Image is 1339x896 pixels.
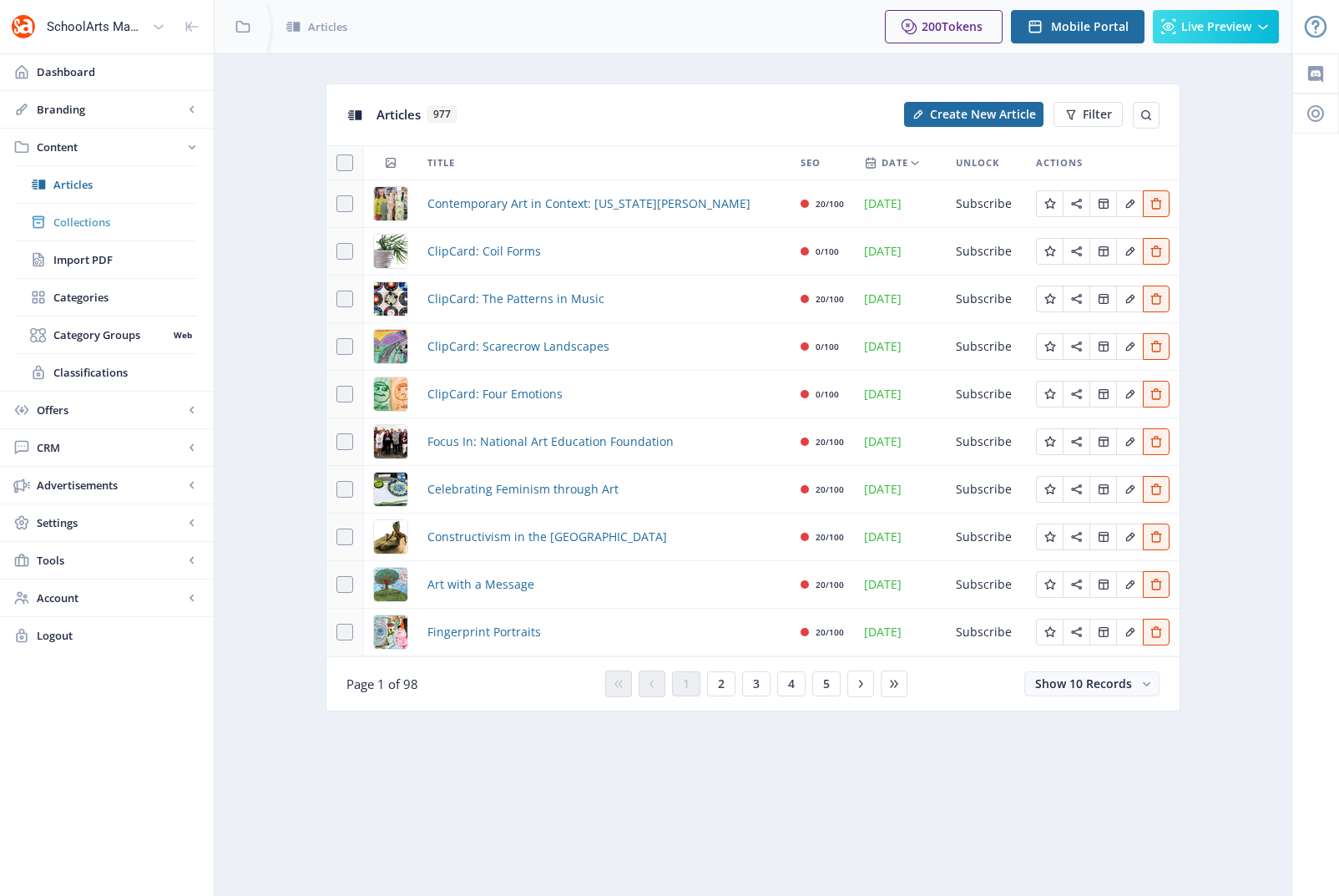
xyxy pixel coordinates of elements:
a: Classifications [17,354,197,391]
a: Constructivism in the [GEOGRAPHIC_DATA] [427,527,667,547]
a: Edit page [1116,290,1143,306]
span: Title [427,153,455,173]
a: Edit page [1063,385,1089,401]
div: 20/100 [816,289,844,309]
img: 94a25c7c-888a-4d11-be5c-9c2cf17c9a1d.png [374,282,407,316]
td: Subscribe [946,418,1026,466]
a: Edit page [1036,385,1063,401]
span: Page 1 of 98 [346,676,418,692]
span: Collections [53,214,197,230]
a: Edit page [1089,433,1116,448]
td: Subscribe [946,371,1026,418]
a: Articles [17,166,197,203]
a: Edit page [1063,290,1089,306]
a: Edit page [1143,575,1170,591]
app-collection-view: Articles [326,84,1180,711]
a: Edit page [1116,528,1143,544]
button: Show 10 Records [1024,671,1160,696]
div: 0/100 [816,384,839,404]
a: Contemporary Art in Context: [US_STATE][PERSON_NAME] [427,194,750,214]
div: 20/100 [816,527,844,547]
a: Edit page [1063,195,1089,210]
button: Create New Article [904,102,1043,127]
a: Edit page [1089,480,1116,496]
a: Edit page [1143,623,1170,639]
a: Edit page [1143,433,1170,448]
button: 3 [742,671,771,696]
a: Edit page [1143,337,1170,353]
a: Celebrating Feminism through Art [427,479,619,499]
span: 2 [718,677,725,691]
img: 21fd2abf-bae8-483a-9ee3-86bf7161dc6b.png [374,377,407,411]
span: Unlock [956,153,999,173]
td: Subscribe [946,180,1026,228]
td: Subscribe [946,514,1026,561]
a: ClipCard: The Patterns in Music [427,289,604,309]
a: Edit page [1089,195,1116,210]
img: 32869ba4-dce2-485b-9896-d2a6a6040272.png [374,425,407,458]
span: Filter [1083,108,1112,121]
button: 2 [707,671,735,696]
td: [DATE] [854,514,946,561]
td: Subscribe [946,276,1026,323]
span: ClipCard: Coil Forms [427,241,541,261]
button: Mobile Portal [1011,10,1144,43]
img: 9f6becd0-13f4-431e-a626-f3c718b8ca3b.png [374,615,407,649]
span: Tools [37,552,184,569]
a: Edit page [1036,242,1063,258]
div: 20/100 [816,479,844,499]
td: [DATE] [854,418,946,466]
a: Edit page [1116,385,1143,401]
a: Edit page [1063,480,1089,496]
span: Content [37,139,184,155]
span: Show 10 Records [1035,676,1132,691]
img: properties.app_icon.png [10,13,37,40]
a: Edit page [1036,480,1063,496]
span: Fingerprint Portraits [427,622,541,642]
td: [DATE] [854,323,946,371]
td: [DATE] [854,609,946,656]
span: Advertisements [37,477,184,494]
span: Art with a Message [427,575,534,595]
a: ClipCard: Scarecrow Landscapes [427,337,609,357]
td: [DATE] [854,466,946,514]
div: 20/100 [816,432,844,452]
button: 200Tokens [885,10,1003,43]
button: 5 [812,671,841,696]
img: 12a37647-b9c8-481c-9401-f54b218676c0.png [374,520,407,554]
a: Edit page [1116,242,1143,258]
span: ClipCard: Four Emotions [427,384,563,404]
span: Articles [53,176,197,193]
td: [DATE] [854,228,946,276]
span: 4 [788,677,795,691]
span: Articles [376,106,421,123]
img: 627823c6-2412-4635-957c-26071d4548a1.png [374,187,407,220]
a: Edit page [1036,528,1063,544]
a: Edit page [1063,528,1089,544]
span: Branding [37,101,184,118]
td: [DATE] [854,276,946,323]
span: Offers [37,402,184,418]
a: Edit page [1116,575,1143,591]
div: 20/100 [816,575,844,595]
span: Articles [308,18,347,35]
a: Edit page [1143,242,1170,258]
a: Edit page [1116,195,1143,210]
span: 977 [427,106,457,123]
div: 0/100 [816,337,839,357]
span: 3 [753,677,760,691]
td: Subscribe [946,561,1026,609]
span: Classifications [53,364,197,381]
div: SchoolArts Magazine [47,8,145,45]
a: Edit page [1036,433,1063,448]
span: Live Preview [1181,20,1251,33]
td: Subscribe [946,466,1026,514]
img: a3006b6d-273c-41d9-942c-3115c1ed419c.png [374,473,407,506]
a: Edit page [1036,195,1063,210]
a: Category GroupsWeb [17,316,197,353]
a: Edit page [1063,623,1089,639]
